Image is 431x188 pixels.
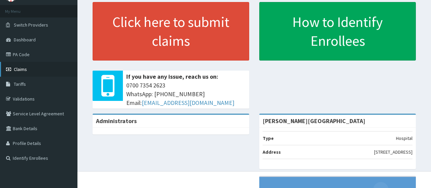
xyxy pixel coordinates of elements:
[14,66,27,72] span: Claims
[126,81,246,107] span: 0700 7354 2623 WhatsApp: [PHONE_NUMBER] Email:
[396,135,412,142] p: Hospital
[14,37,36,43] span: Dashboard
[96,117,137,125] b: Administrators
[263,117,365,125] strong: [PERSON_NAME][GEOGRAPHIC_DATA]
[126,73,218,80] b: If you have any issue, reach us on:
[259,2,416,61] a: How to Identify Enrollees
[93,2,249,61] a: Click here to submit claims
[263,149,281,155] b: Address
[142,99,234,107] a: [EMAIL_ADDRESS][DOMAIN_NAME]
[14,22,48,28] span: Switch Providers
[374,149,412,155] p: [STREET_ADDRESS]
[14,81,26,87] span: Tariffs
[263,135,274,141] b: Type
